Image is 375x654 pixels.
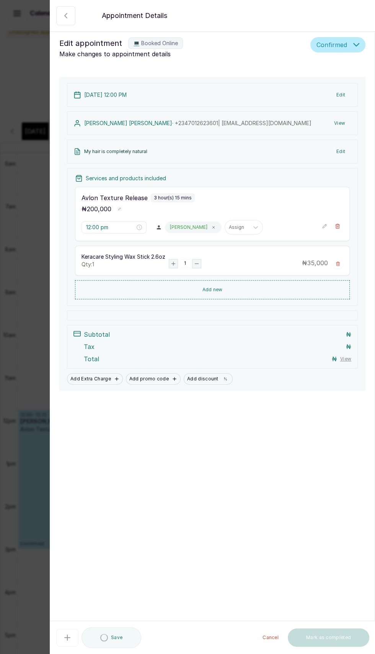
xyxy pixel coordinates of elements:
p: My hair is completely natural [84,148,147,155]
p: [PERSON_NAME] [PERSON_NAME] · [84,119,311,127]
p: Tax [84,342,95,351]
p: Subtotal [84,330,110,339]
p: Services and products included [86,175,166,182]
span: Confirmed [316,40,347,49]
span: +234 7012623601 | [EMAIL_ADDRESS][DOMAIN_NAME] [175,120,311,126]
button: Add Extra Charge [67,373,123,385]
button: View [340,356,351,362]
p: Make changes to appointment details [59,49,307,59]
p: Total [84,354,99,364]
button: Confirmed [310,37,365,52]
button: Cancel [256,628,285,647]
p: Keracare Styling Wax Stick 2.6oz [82,253,169,261]
label: 💻 Booked Online [128,38,183,49]
button: View [328,116,351,130]
p: Appointment Details [102,10,167,21]
button: Mark as completed [288,628,369,647]
button: Edit [330,145,351,158]
button: Add promo code [126,373,181,385]
span: Edit appointment [59,37,122,49]
button: Add new [75,280,350,299]
button: Add discount [184,373,233,385]
p: ₦ [332,354,337,364]
span: 35,000 [307,259,328,267]
p: ₦ [346,342,351,351]
p: 3 hour(s) 15 mins [154,195,192,201]
p: Qty: 1 [82,261,169,268]
input: Select time [86,223,135,232]
button: Save [82,627,141,648]
button: Edit [330,88,351,102]
p: Avlon Texture Release [82,193,148,202]
p: ₦ [346,330,351,339]
p: ₦ [82,204,111,214]
p: 1 [184,260,186,266]
p: [PERSON_NAME] [170,224,207,230]
span: 200,000 [87,205,111,213]
p: ₦ [302,258,328,269]
p: [DATE] 12:00 PM [84,91,127,99]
